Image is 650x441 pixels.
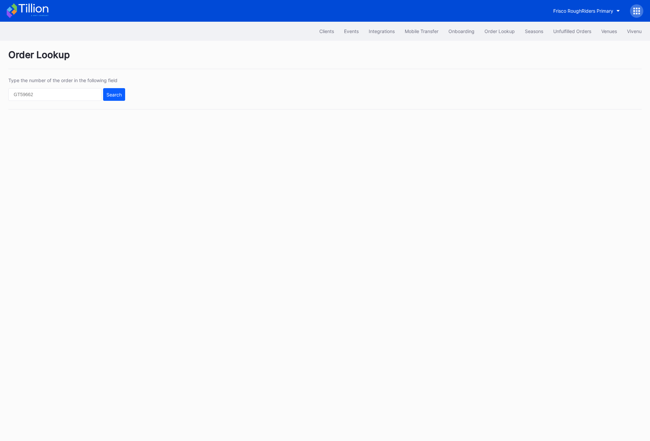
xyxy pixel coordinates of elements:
[369,28,395,34] div: Integrations
[405,28,438,34] div: Mobile Transfer
[553,28,591,34] div: Unfulfilled Orders
[314,25,339,37] button: Clients
[596,25,622,37] button: Venues
[344,28,359,34] div: Events
[484,28,515,34] div: Order Lookup
[525,28,543,34] div: Seasons
[479,25,520,37] button: Order Lookup
[8,77,125,83] div: Type the number of the order in the following field
[601,28,617,34] div: Venues
[400,25,443,37] button: Mobile Transfer
[520,25,548,37] button: Seasons
[8,49,642,69] div: Order Lookup
[8,88,101,101] input: GT59662
[364,25,400,37] button: Integrations
[443,25,479,37] button: Onboarding
[548,25,596,37] button: Unfulfilled Orders
[448,28,474,34] div: Onboarding
[553,8,613,14] div: Frisco RoughRiders Primary
[627,28,642,34] div: Vivenu
[106,92,122,97] div: Search
[622,25,647,37] button: Vivenu
[103,88,125,101] button: Search
[339,25,364,37] button: Events
[319,28,334,34] div: Clients
[548,5,625,17] button: Frisco RoughRiders Primary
